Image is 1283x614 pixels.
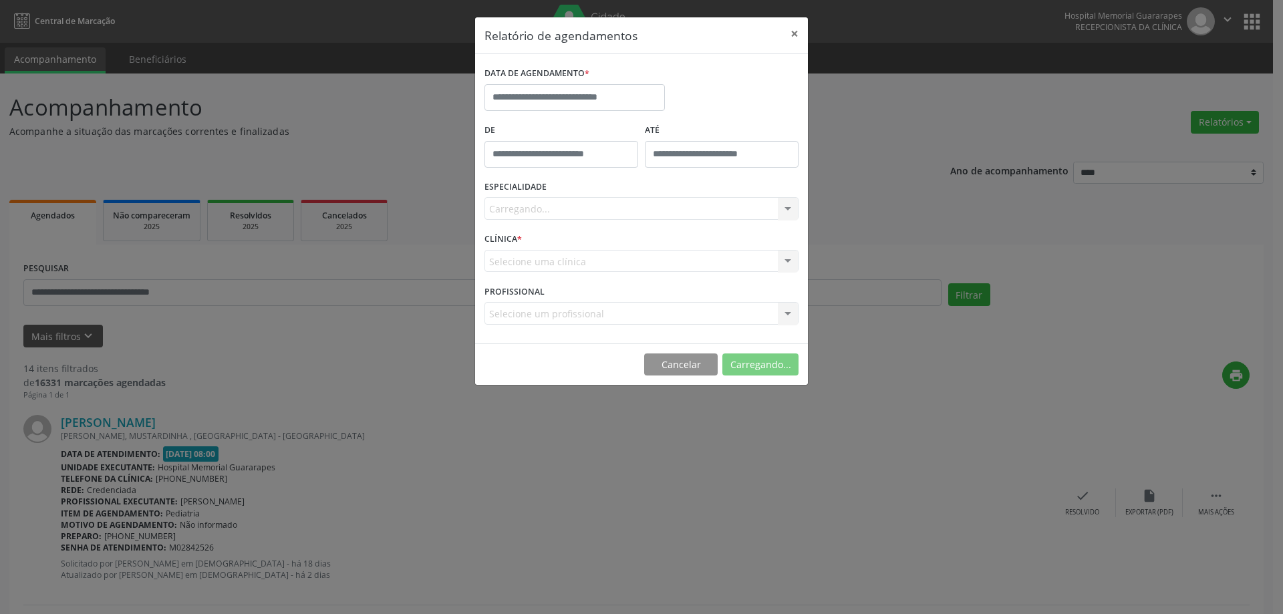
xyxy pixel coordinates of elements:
button: Carregando... [722,353,799,376]
label: DATA DE AGENDAMENTO [484,63,589,84]
h5: Relatório de agendamentos [484,27,637,44]
label: CLÍNICA [484,229,522,250]
label: ATÉ [645,120,799,141]
button: Close [781,17,808,50]
label: PROFISSIONAL [484,281,545,302]
button: Cancelar [644,353,718,376]
label: ESPECIALIDADE [484,177,547,198]
label: De [484,120,638,141]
